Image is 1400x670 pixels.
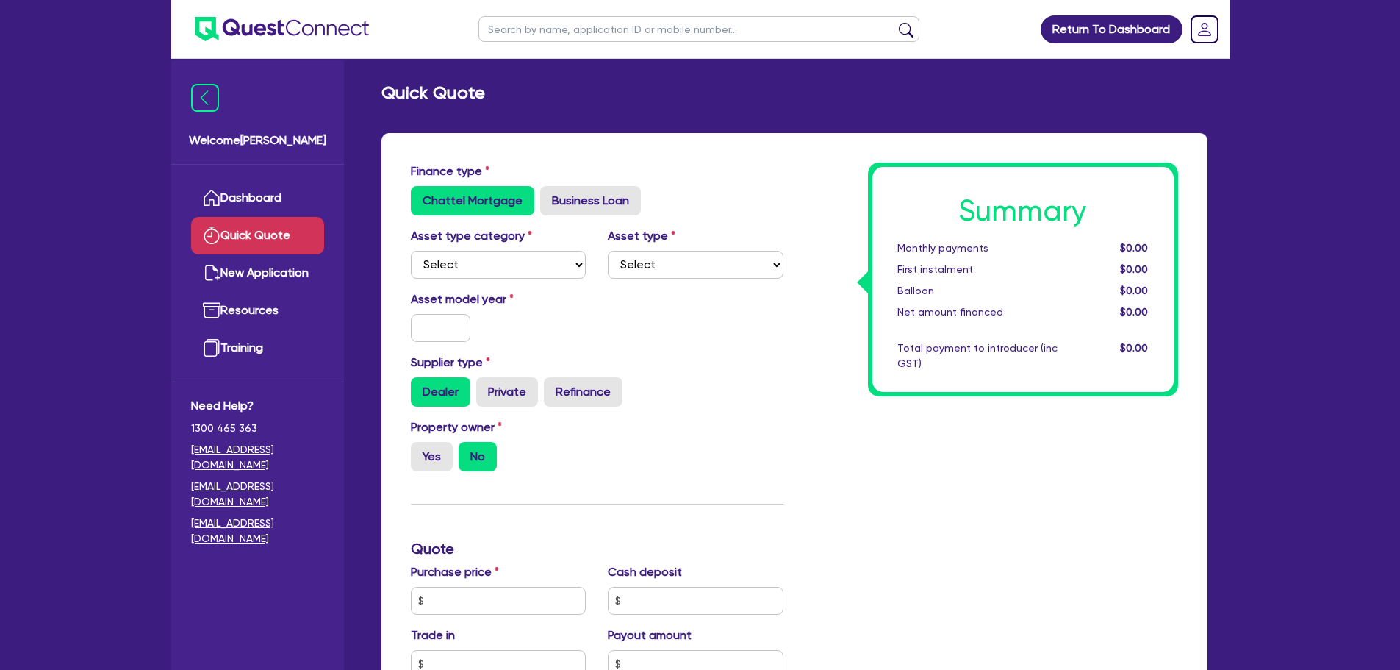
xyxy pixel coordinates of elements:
[886,262,1069,277] div: First instalment
[400,291,597,308] label: Asset model year
[897,193,1149,229] h1: Summary
[544,377,622,407] label: Refinance
[191,516,324,546] a: [EMAIL_ADDRESS][DOMAIN_NAME]
[608,563,682,581] label: Cash deposit
[195,17,369,41] img: quest-connect-logo-blue
[886,283,1069,299] div: Balloon
[886,341,1069,371] div: Total payment to introducer (inc GST)
[411,418,502,436] label: Property owner
[411,163,489,180] label: Finance type
[203,264,220,282] img: new-application
[191,397,324,415] span: Need Help?
[203,302,220,319] img: resources
[1120,242,1148,254] span: $0.00
[886,240,1069,256] div: Monthly payments
[886,304,1069,320] div: Net amount financed
[203,227,220,244] img: quick-quote
[540,186,641,215] label: Business Loan
[411,186,534,215] label: Chattel Mortgage
[411,227,532,245] label: Asset type category
[411,442,453,471] label: Yes
[1041,15,1182,43] a: Return To Dashboard
[1120,285,1148,296] span: $0.00
[411,377,470,407] label: Dealer
[411,354,490,371] label: Supplier type
[191,479,324,510] a: [EMAIL_ADDRESS][DOMAIN_NAME]
[459,442,497,471] label: No
[411,540,783,557] h3: Quote
[191,179,324,217] a: Dashboard
[1120,306,1148,318] span: $0.00
[191,254,324,292] a: New Application
[189,132,326,149] span: Welcome [PERSON_NAME]
[191,421,324,436] span: 1300 465 363
[608,627,692,644] label: Payout amount
[608,227,675,245] label: Asset type
[478,16,919,42] input: Search by name, application ID or mobile number...
[1120,342,1148,354] span: $0.00
[411,563,499,581] label: Purchase price
[1185,10,1224,49] a: Dropdown toggle
[476,377,538,407] label: Private
[191,442,324,473] a: [EMAIL_ADDRESS][DOMAIN_NAME]
[203,339,220,357] img: training
[191,292,324,329] a: Resources
[411,627,455,644] label: Trade in
[191,84,219,112] img: icon-menu-close
[1120,263,1148,275] span: $0.00
[191,329,324,367] a: Training
[381,82,485,104] h2: Quick Quote
[191,217,324,254] a: Quick Quote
